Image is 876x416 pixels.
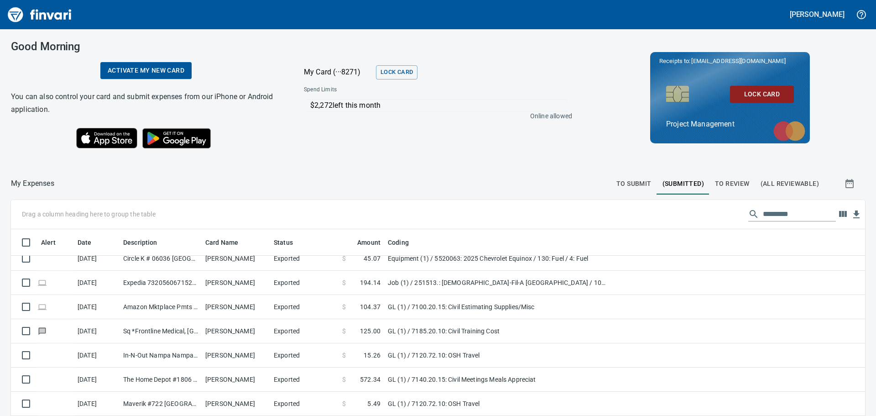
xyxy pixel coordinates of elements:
[202,247,270,271] td: [PERSON_NAME]
[342,254,346,263] span: $
[270,392,339,416] td: Exported
[274,237,305,248] span: Status
[342,302,346,311] span: $
[120,319,202,343] td: Sq *Frontline Medical, [GEOGRAPHIC_DATA] WA
[364,351,381,360] span: 15.26
[384,295,612,319] td: GL (1) / 7100.20.15: Civil Estimating Supplies/Misc
[78,237,104,248] span: Date
[120,295,202,319] td: Amazon Mktplace Pmts [DOMAIN_NAME][URL] WA
[270,247,339,271] td: Exported
[342,375,346,384] span: $
[78,237,92,248] span: Date
[836,207,850,221] button: Choose columns to display
[360,302,381,311] span: 104.37
[850,208,863,221] button: Download Table
[137,123,216,153] img: Get it on Google Play
[274,237,293,248] span: Status
[342,326,346,336] span: $
[205,237,250,248] span: Card Name
[270,368,339,392] td: Exported
[360,278,381,287] span: 194.14
[120,392,202,416] td: Maverik #722 [GEOGRAPHIC_DATA] OR
[761,178,819,190] span: (All Reviewable)
[304,67,372,78] p: My Card (···8271)
[357,237,381,248] span: Amount
[270,295,339,319] td: Exported
[367,399,381,408] span: 5.49
[304,85,454,95] span: Spend Limits
[737,89,787,100] span: Lock Card
[120,343,202,368] td: In-N-Out Nampa Nampa ID
[74,295,120,319] td: [DATE]
[388,237,421,248] span: Coding
[662,178,704,190] span: (Submitted)
[384,247,612,271] td: Equipment (1) / 5520063: 2025 Chevrolet Equinox / 130: Fuel / 4: Fuel
[37,279,47,285] span: Online transaction
[123,237,157,248] span: Description
[790,10,845,19] h5: [PERSON_NAME]
[342,278,346,287] span: $
[381,67,413,78] span: Lock Card
[74,247,120,271] td: [DATE]
[270,343,339,368] td: Exported
[108,65,184,76] span: Activate my new card
[730,86,794,103] button: Lock Card
[120,247,202,271] td: Circle K # 06036 [GEOGRAPHIC_DATA] [GEOGRAPHIC_DATA]
[202,319,270,343] td: [PERSON_NAME]
[345,237,381,248] span: Amount
[76,128,137,148] img: Download on the App Store
[376,65,417,79] button: Lock Card
[202,295,270,319] td: [PERSON_NAME]
[74,392,120,416] td: [DATE]
[836,173,865,195] button: Show transactions within a particular date range
[202,343,270,368] td: [PERSON_NAME]
[715,178,750,190] span: To Review
[41,237,56,248] span: Alert
[41,237,68,248] span: Alert
[202,368,270,392] td: [PERSON_NAME]
[11,90,281,116] h6: You can also control your card and submit expenses from our iPhone or Android application.
[100,62,192,79] a: Activate my new card
[342,399,346,408] span: $
[666,119,794,130] p: Project Management
[297,111,572,121] p: Online allowed
[384,271,612,295] td: Job (1) / 251513.: [DEMOGRAPHIC_DATA]-Fil-A [GEOGRAPHIC_DATA] / 1003. .: General Requirements / 5...
[74,368,120,392] td: [DATE]
[120,271,202,295] td: Expedia 73205606715298 [DOMAIN_NAME] WA
[37,328,47,334] span: Has messages
[22,210,156,219] p: Drag a column heading here to group the table
[74,319,120,343] td: [DATE]
[202,271,270,295] td: [PERSON_NAME]
[74,271,120,295] td: [DATE]
[616,178,652,190] span: To Submit
[310,100,568,111] p: $2,272 left this month
[202,392,270,416] td: [PERSON_NAME]
[388,237,409,248] span: Coding
[342,351,346,360] span: $
[360,326,381,336] span: 125.00
[360,375,381,384] span: 572.34
[11,178,54,189] nav: breadcrumb
[270,271,339,295] td: Exported
[120,368,202,392] td: The Home Depot #1806 [GEOGRAPHIC_DATA]
[384,392,612,416] td: GL (1) / 7120.72.10: OSH Travel
[690,57,786,65] span: [EMAIL_ADDRESS][DOMAIN_NAME]
[205,237,238,248] span: Card Name
[384,319,612,343] td: GL (1) / 7185.20.10: Civil Training Cost
[270,319,339,343] td: Exported
[659,57,801,66] p: Receipts to:
[384,368,612,392] td: GL (1) / 7140.20.15: Civil Meetings Meals Appreciat
[11,40,281,53] h3: Good Morning
[769,116,810,146] img: mastercard.svg
[364,254,381,263] span: 45.07
[11,178,54,189] p: My Expenses
[74,343,120,368] td: [DATE]
[384,343,612,368] td: GL (1) / 7120.72.10: OSH Travel
[5,4,74,26] img: Finvari
[123,237,169,248] span: Description
[37,304,47,310] span: Online transaction
[787,7,847,21] button: [PERSON_NAME]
